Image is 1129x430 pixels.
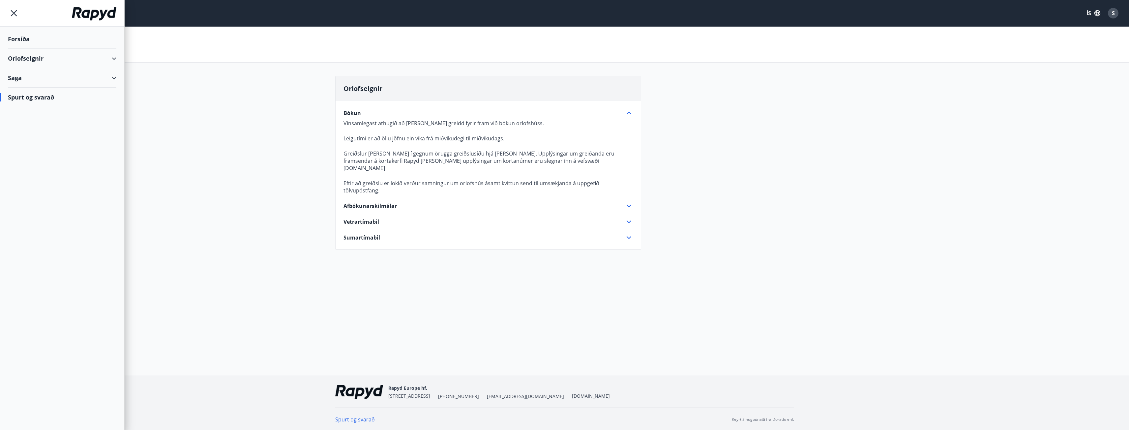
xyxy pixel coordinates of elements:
[72,7,116,20] img: union_logo
[343,180,633,194] p: Eftir að greiðslu er lokið verður samningur um orlofshús ásamt kvittun send til umsækjanda á uppg...
[343,218,379,225] span: Vetrartímabil
[8,88,116,107] div: Spurt og svarað
[732,416,794,422] p: Keyrt á hugbúnaði frá Dorado ehf.
[1112,10,1115,17] span: S
[438,393,479,400] span: [PHONE_NUMBER]
[343,234,633,242] div: Sumartímabil
[8,68,116,88] div: Saga
[335,416,375,423] a: Spurt og svarað
[343,202,397,210] span: Afbókunarskilmálar
[487,393,564,400] span: [EMAIL_ADDRESS][DOMAIN_NAME]
[1105,5,1121,21] button: S
[572,393,610,399] a: [DOMAIN_NAME]
[8,49,116,68] div: Orlofseignir
[343,218,633,226] div: Vetrartímabil
[335,385,383,399] img: ekj9gaOU4bjvQReEWNZ0zEMsCR0tgSDGv48UY51k.png
[343,84,382,93] span: Orlofseignir
[343,117,633,194] div: Bókun
[343,135,633,142] p: Leigutími er að öllu jöfnu ein vika frá miðvikudegi til miðvikudags.
[343,234,380,241] span: Sumartímabil
[343,109,633,117] div: Bókun
[388,393,430,399] span: [STREET_ADDRESS]
[1083,7,1104,19] button: ÍS
[343,202,633,210] div: Afbókunarskilmálar
[8,7,20,19] button: menu
[388,385,427,391] span: Rapyd Europe hf.
[343,109,361,117] span: Bókun
[8,29,116,49] div: Forsíða
[343,120,633,127] p: Vinsamlegast athugið að [PERSON_NAME] greidd fyrir fram við bókun orlofshúss.
[343,150,633,172] p: Greiðslur [PERSON_NAME] í gegnum örugga greiðslusíðu hjá [PERSON_NAME]. Upplýsingar um greiðanda ...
